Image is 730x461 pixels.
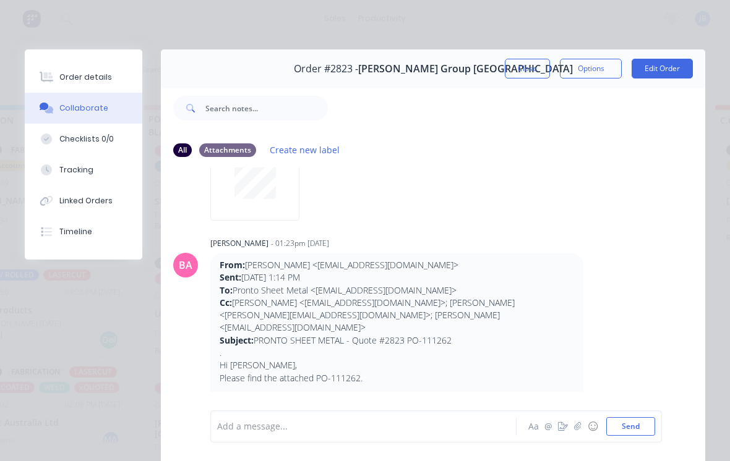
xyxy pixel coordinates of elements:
button: Options [560,59,622,78]
div: Order details [59,72,112,83]
input: Search notes... [205,96,328,121]
strong: From: [220,259,245,271]
p: . [220,347,574,359]
button: Aa [526,419,541,434]
div: Collaborate [59,103,108,114]
span: [PERSON_NAME] Group [GEOGRAPHIC_DATA] [358,63,573,75]
p: . [220,384,574,397]
p: Hi [PERSON_NAME], [220,359,574,371]
div: Attachments [199,143,256,157]
strong: Sent: [220,271,241,283]
div: [PERSON_NAME] [210,238,268,249]
button: Timeline [25,216,142,247]
div: Linked Orders [59,195,113,206]
button: Linked Orders [25,185,142,216]
button: Send [606,417,655,436]
button: ☺ [585,419,600,434]
div: BA [179,258,192,273]
div: Checklists 0/0 [59,133,114,145]
button: Order details [25,62,142,93]
strong: Cc: [220,297,232,308]
button: Create new label [264,142,346,158]
button: @ [541,419,556,434]
div: All [173,143,192,157]
p: Please find the attached PO-111262. [220,372,574,384]
button: Tracking [25,154,142,185]
div: - 01:23pm [DATE] [271,238,329,249]
strong: To: [220,284,233,296]
strong: Subject: [220,334,254,346]
div: Tracking [59,164,93,176]
button: Close [505,59,550,78]
span: Order #2823 - [294,63,358,75]
button: Collaborate [25,93,142,124]
button: Edit Order [632,59,693,78]
button: Checklists 0/0 [25,124,142,154]
p: [PERSON_NAME] <[EMAIL_ADDRESS][DOMAIN_NAME]> [DATE] 1:14 PM Pronto Sheet Metal <[EMAIL_ADDRESS][D... [220,259,574,347]
div: Timeline [59,226,92,237]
